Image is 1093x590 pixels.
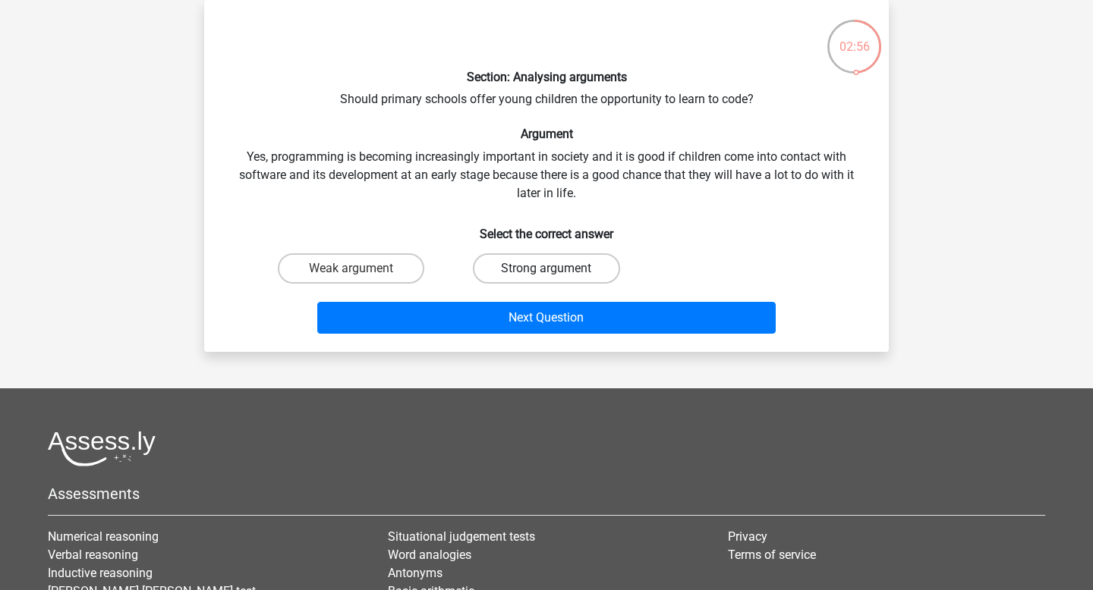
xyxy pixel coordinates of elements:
[228,215,865,241] h6: Select the correct answer
[48,566,153,580] a: Inductive reasoning
[728,548,816,562] a: Terms of service
[48,548,138,562] a: Verbal reasoning
[388,548,471,562] a: Word analogies
[48,431,156,466] img: Assessly logo
[728,529,767,544] a: Privacy
[48,529,159,544] a: Numerical reasoning
[210,12,883,340] div: Should primary schools offer young children the opportunity to learn to code? Yes, programming is...
[228,127,865,141] h6: Argument
[228,70,865,84] h6: Section: Analysing arguments
[473,253,619,284] label: Strong argument
[278,253,424,284] label: Weak argument
[48,485,1045,503] h5: Assessments
[388,529,535,544] a: Situational judgement tests
[317,302,776,334] button: Next Question
[388,566,443,580] a: Antonyms
[826,18,883,56] div: 02:56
